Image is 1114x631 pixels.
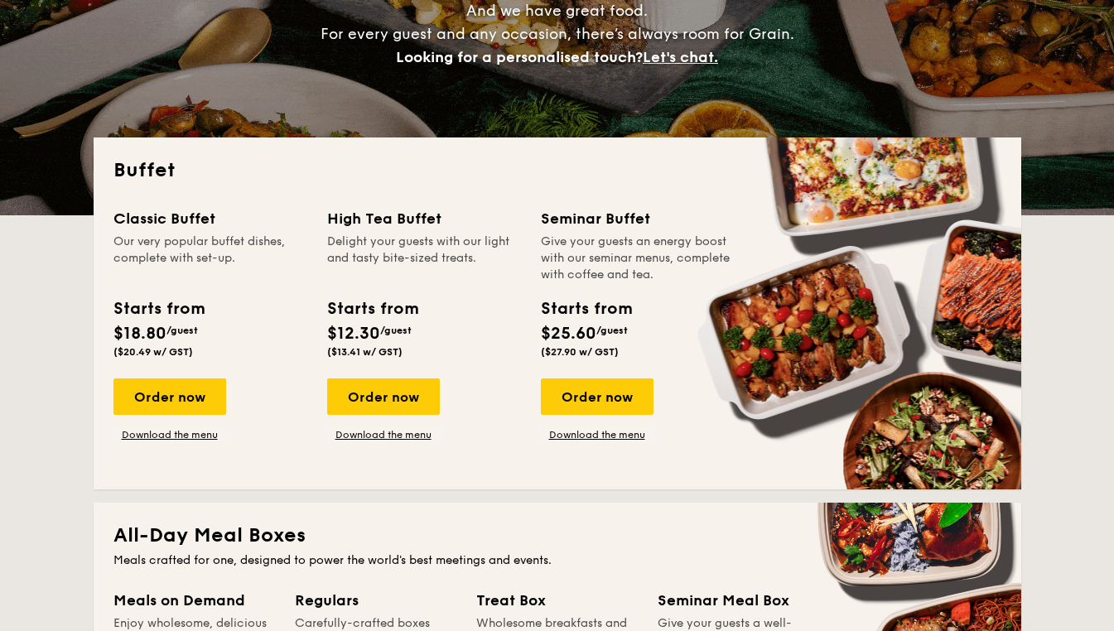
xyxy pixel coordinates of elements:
[396,48,643,66] span: Looking for a personalised touch?
[327,378,440,415] div: Order now
[327,324,380,344] span: $12.30
[658,589,819,612] div: Seminar Meal Box
[541,378,653,415] div: Order now
[113,346,193,358] span: ($20.49 w/ GST)
[113,552,1001,569] div: Meals crafted for one, designed to power the world's best meetings and events.
[541,234,735,283] div: Give your guests an energy boost with our seminar menus, complete with coffee and tea.
[113,523,1001,549] h2: All-Day Meal Boxes
[113,234,307,283] div: Our very popular buffet dishes, complete with set-up.
[380,325,412,336] span: /guest
[113,296,204,321] div: Starts from
[596,325,628,336] span: /guest
[643,48,718,66] span: Let's chat.
[113,589,275,612] div: Meals on Demand
[113,428,226,441] a: Download the menu
[541,296,631,321] div: Starts from
[113,157,1001,184] h2: Buffet
[327,234,521,283] div: Delight your guests with our light and tasty bite-sized treats.
[113,378,226,415] div: Order now
[541,428,653,441] a: Download the menu
[113,207,307,230] div: Classic Buffet
[295,589,456,612] div: Regulars
[327,296,417,321] div: Starts from
[541,346,619,358] span: ($27.90 w/ GST)
[541,324,596,344] span: $25.60
[321,2,794,66] span: And we have great food. For every guest and any occasion, there’s always room for Grain.
[166,325,198,336] span: /guest
[113,324,166,344] span: $18.80
[476,589,638,612] div: Treat Box
[327,428,440,441] a: Download the menu
[327,346,403,358] span: ($13.41 w/ GST)
[327,207,521,230] div: High Tea Buffet
[541,207,735,230] div: Seminar Buffet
